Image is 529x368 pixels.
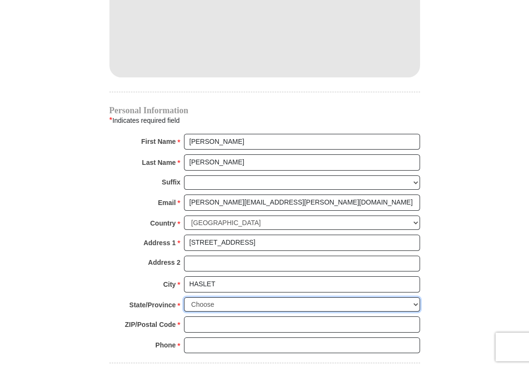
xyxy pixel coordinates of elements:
[125,318,176,331] strong: ZIP/Postal Code
[148,256,181,269] strong: Address 2
[162,175,181,189] strong: Suffix
[142,156,176,169] strong: Last Name
[150,216,176,230] strong: Country
[155,338,176,352] strong: Phone
[141,135,176,148] strong: First Name
[109,107,420,114] h4: Personal Information
[130,298,176,312] strong: State/Province
[163,278,175,291] strong: City
[158,196,176,209] strong: Email
[109,114,420,127] div: Indicates required field
[143,236,176,249] strong: Address 1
